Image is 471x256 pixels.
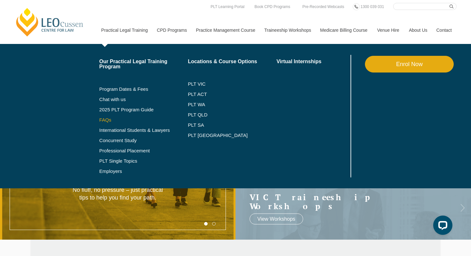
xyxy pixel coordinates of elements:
a: Concurrent Study [99,138,188,143]
a: Employers [99,169,188,174]
iframe: LiveChat chat widget [428,213,455,240]
a: Virtual Internships [277,59,349,64]
a: International Students & Lawyers [99,128,188,133]
button: 2 [212,222,216,226]
a: [PERSON_NAME] Centre for Law [14,7,85,37]
a: Book CPD Programs [253,3,292,10]
a: PLT QLD [188,112,277,117]
a: FAQs [99,117,188,123]
a: View Workshops [250,214,303,225]
a: PLT Single Topics [99,158,188,164]
a: PLT WA [188,102,260,107]
a: Venue Hire [372,16,404,44]
a: Traineeship Workshops [260,16,315,44]
a: PLT Learning Portal [209,3,246,10]
a: Medicare Billing Course [315,16,372,44]
a: PLT VIC [188,81,277,87]
a: About Us [404,16,432,44]
a: Program Dates & Fees [99,87,188,92]
p: No fluff, no pressure – just practical tips to help you find your path. [71,186,165,201]
a: Professional Placement [99,148,188,153]
button: 1 [204,222,208,226]
a: Practical Legal Training [96,16,152,44]
a: PLT [GEOGRAPHIC_DATA] [188,133,277,138]
a: Enrol Now [365,56,454,73]
a: CPD Programs [152,16,191,44]
span: 1300 039 031 [360,4,384,9]
a: 1300 039 031 [359,3,385,10]
a: Practice Management Course [191,16,260,44]
a: Pre-Recorded Webcasts [301,3,346,10]
a: VIC Traineeship Workshops [250,193,444,210]
a: Locations & Course Options [188,59,277,64]
a: Our Practical Legal Training Program [99,59,188,69]
a: Chat with us [99,97,188,102]
a: 2025 PLT Program Guide [99,107,172,112]
a: PLT SA [188,123,277,128]
a: PLT ACT [188,92,277,97]
a: Contact [432,16,457,44]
